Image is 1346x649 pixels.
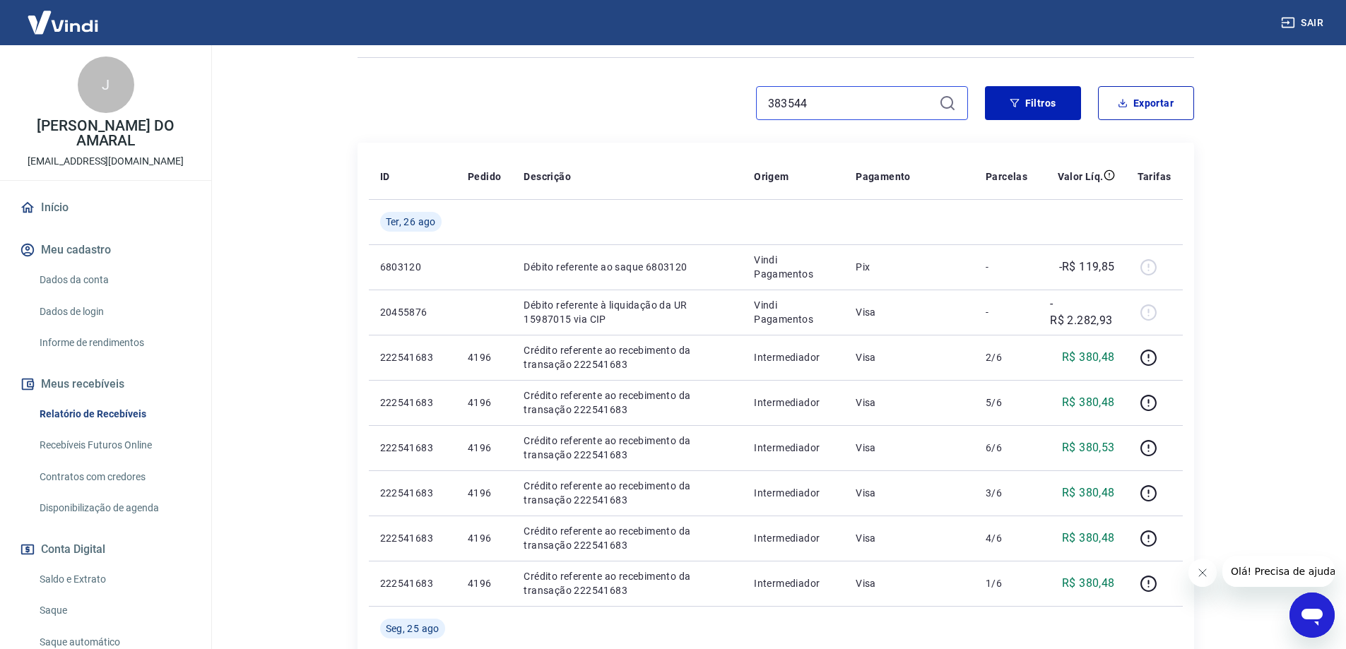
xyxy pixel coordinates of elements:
[754,441,833,455] p: Intermediador
[754,486,833,500] p: Intermediador
[380,486,445,500] p: 222541683
[34,400,194,429] a: Relatório de Recebíveis
[754,395,833,410] p: Intermediador
[1188,559,1217,587] iframe: Fechar mensagem
[1058,169,1104,184] p: Valor Líq.
[34,596,194,625] a: Saque
[380,531,445,545] p: 222541683
[986,169,1027,184] p: Parcelas
[380,260,445,274] p: 6803120
[17,192,194,223] a: Início
[985,86,1081,120] button: Filtros
[468,441,501,455] p: 4196
[986,395,1027,410] p: 5/6
[468,395,501,410] p: 4196
[986,305,1027,319] p: -
[1222,556,1335,587] iframe: Mensagem da empresa
[986,531,1027,545] p: 4/6
[1289,593,1335,638] iframe: Botão para abrir a janela de mensagens
[754,253,833,281] p: Vindi Pagamentos
[524,524,731,552] p: Crédito referente ao recebimento da transação 222541683
[856,486,963,500] p: Visa
[17,369,194,400] button: Meus recebíveis
[754,298,833,326] p: Vindi Pagamentos
[856,576,963,590] p: Visa
[468,486,501,500] p: 4196
[524,343,731,371] p: Crédito referente ao recebimento da transação 222541683
[986,441,1027,455] p: 6/6
[1062,575,1115,592] p: R$ 380,48
[754,169,789,184] p: Origem
[468,576,501,590] p: 4196
[524,260,731,274] p: Débito referente ao saque 6803120
[380,395,445,410] p: 222541683
[34,463,194,492] a: Contratos com credores
[468,169,501,184] p: Pedido
[524,169,571,184] p: Descrição
[468,350,501,364] p: 4196
[1138,169,1171,184] p: Tarifas
[754,350,833,364] p: Intermediador
[1062,530,1115,547] p: R$ 380,48
[78,56,134,113] div: J
[524,479,731,507] p: Crédito referente ao recebimento da transação 222541683
[856,441,963,455] p: Visa
[11,119,200,148] p: [PERSON_NAME] DO AMARAL
[524,569,731,597] p: Crédito referente ao recebimento da transação 222541683
[468,531,501,545] p: 4196
[524,298,731,326] p: Débito referente à liquidação da UR 15987015 via CIP
[1050,295,1114,329] p: -R$ 2.282,93
[856,169,911,184] p: Pagamento
[8,10,119,21] span: Olá! Precisa de ajuda?
[1062,394,1115,411] p: R$ 380,48
[754,576,833,590] p: Intermediador
[524,434,731,462] p: Crédito referente ao recebimento da transação 222541683
[1059,258,1115,275] p: -R$ 119,85
[17,534,194,565] button: Conta Digital
[380,169,390,184] p: ID
[754,531,833,545] p: Intermediador
[28,154,184,169] p: [EMAIL_ADDRESS][DOMAIN_NAME]
[386,621,439,636] span: Seg, 25 ago
[1062,439,1115,456] p: R$ 380,53
[380,305,445,319] p: 20455876
[1062,349,1115,366] p: R$ 380,48
[34,494,194,523] a: Disponibilização de agenda
[17,1,109,44] img: Vindi
[986,260,1027,274] p: -
[1278,10,1329,36] button: Sair
[34,297,194,326] a: Dados de login
[856,531,963,545] p: Visa
[380,350,445,364] p: 222541683
[34,565,194,594] a: Saldo e Extrato
[386,215,436,229] span: Ter, 26 ago
[986,486,1027,500] p: 3/6
[17,234,194,266] button: Meu cadastro
[34,431,194,460] a: Recebíveis Futuros Online
[856,350,963,364] p: Visa
[34,328,194,357] a: Informe de rendimentos
[856,260,963,274] p: Pix
[380,576,445,590] p: 222541683
[856,305,963,319] p: Visa
[986,350,1027,364] p: 2/6
[524,388,731,417] p: Crédito referente ao recebimento da transação 222541683
[1062,484,1115,501] p: R$ 380,48
[768,93,933,114] input: Busque pelo número do pedido
[34,266,194,294] a: Dados da conta
[1098,86,1194,120] button: Exportar
[380,441,445,455] p: 222541683
[986,576,1027,590] p: 1/6
[856,395,963,410] p: Visa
